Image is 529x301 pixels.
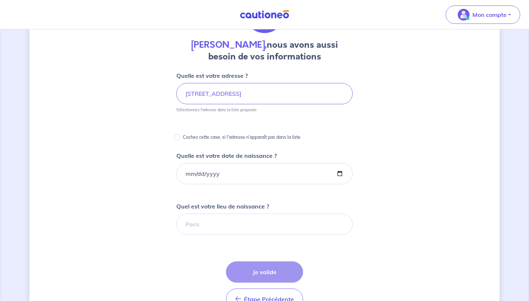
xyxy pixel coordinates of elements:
img: illu_account_valid_menu.svg [458,9,469,21]
img: Cautioneo [237,10,292,19]
input: 11 rue de la liberté 75000 Paris [176,83,353,104]
p: Sélectionnez l'adresse dans la liste proposée [176,107,257,112]
strong: [PERSON_NAME], [191,39,267,51]
input: Paris [176,214,353,235]
p: Mon compte [472,10,507,19]
p: Quelle est votre adresse ? [176,71,248,80]
button: illu_account_valid_menu.svgMon compte [446,6,520,24]
p: Cochez cette case, si l'adresse n'apparaît pas dans la liste [183,133,301,142]
p: Quel est votre lieu de naissance ? [176,202,269,211]
p: Quelle est votre date de naissance ? [176,151,277,160]
h4: nous avons aussi besoin de vos informations [176,39,353,62]
input: 01/01/1980 [176,163,353,184]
